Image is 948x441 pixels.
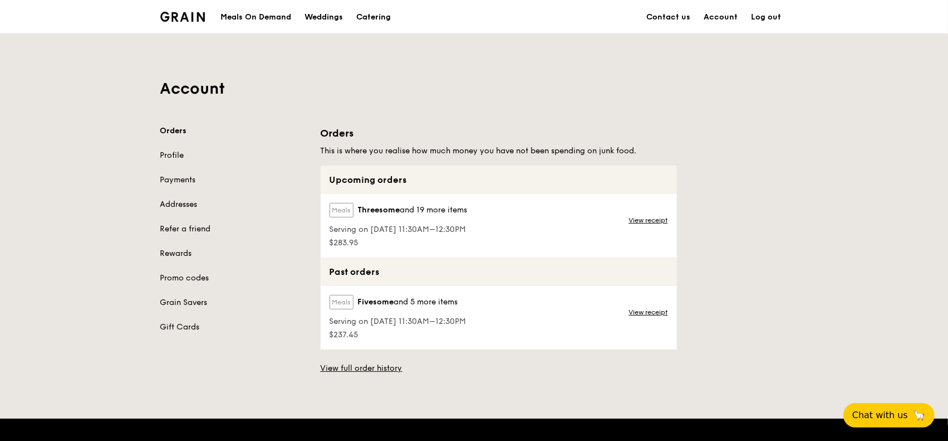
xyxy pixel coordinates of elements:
a: Account [698,1,745,34]
h5: This is where you realise how much money you have not been spending on junk food. [321,146,677,157]
span: Chat with us [852,409,908,422]
div: Past orders [321,258,677,286]
span: 🦙 [912,409,926,422]
a: Grain Savers [160,297,307,308]
span: Threesome [358,205,400,216]
span: and 19 more items [400,205,468,215]
a: Orders [160,125,307,137]
a: Payments [160,175,307,186]
a: Profile [160,150,307,161]
span: and 5 more items [394,297,458,307]
a: View full order history [321,363,402,374]
span: $283.95 [330,238,468,249]
a: Promo codes [160,273,307,284]
h1: Orders [321,125,677,141]
div: Catering [356,1,391,34]
label: Meals [330,295,353,309]
a: Log out [745,1,788,34]
img: Grain [160,12,205,22]
div: Upcoming orders [321,166,677,194]
div: Weddings [304,1,343,34]
span: Fivesome [358,297,394,308]
div: Meals On Demand [220,1,291,34]
a: Addresses [160,199,307,210]
button: Chat with us🦙 [843,403,935,428]
span: Serving on [DATE] 11:30AM–12:30PM [330,316,466,327]
a: View receipt [629,216,668,225]
span: $237.45 [330,329,466,341]
span: Serving on [DATE] 11:30AM–12:30PM [330,224,468,235]
a: Rewards [160,248,307,259]
a: Weddings [298,1,350,34]
a: View receipt [629,308,668,317]
a: Contact us [640,1,698,34]
h1: Account [160,79,788,99]
a: Gift Cards [160,322,307,333]
a: Catering [350,1,397,34]
label: Meals [330,203,353,217]
a: Refer a friend [160,224,307,235]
